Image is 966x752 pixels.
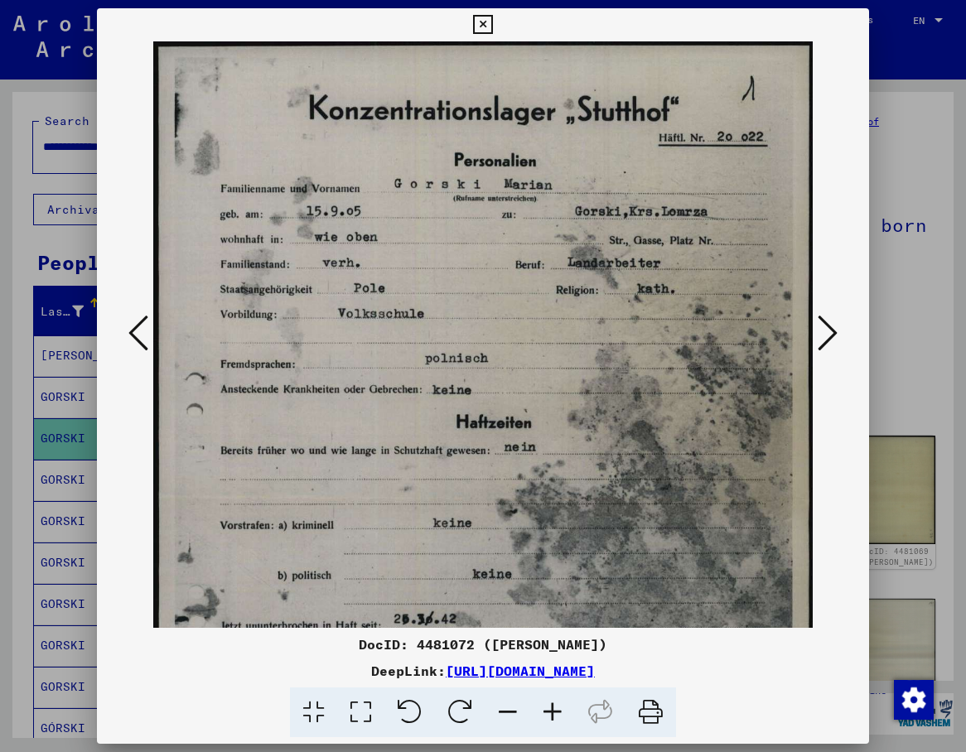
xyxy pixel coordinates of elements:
[893,679,933,719] div: Change consent
[97,661,870,681] div: DeepLink:
[446,663,595,679] a: [URL][DOMAIN_NAME]
[894,680,934,720] img: Change consent
[97,634,870,654] div: DocID: 4481072 ([PERSON_NAME])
